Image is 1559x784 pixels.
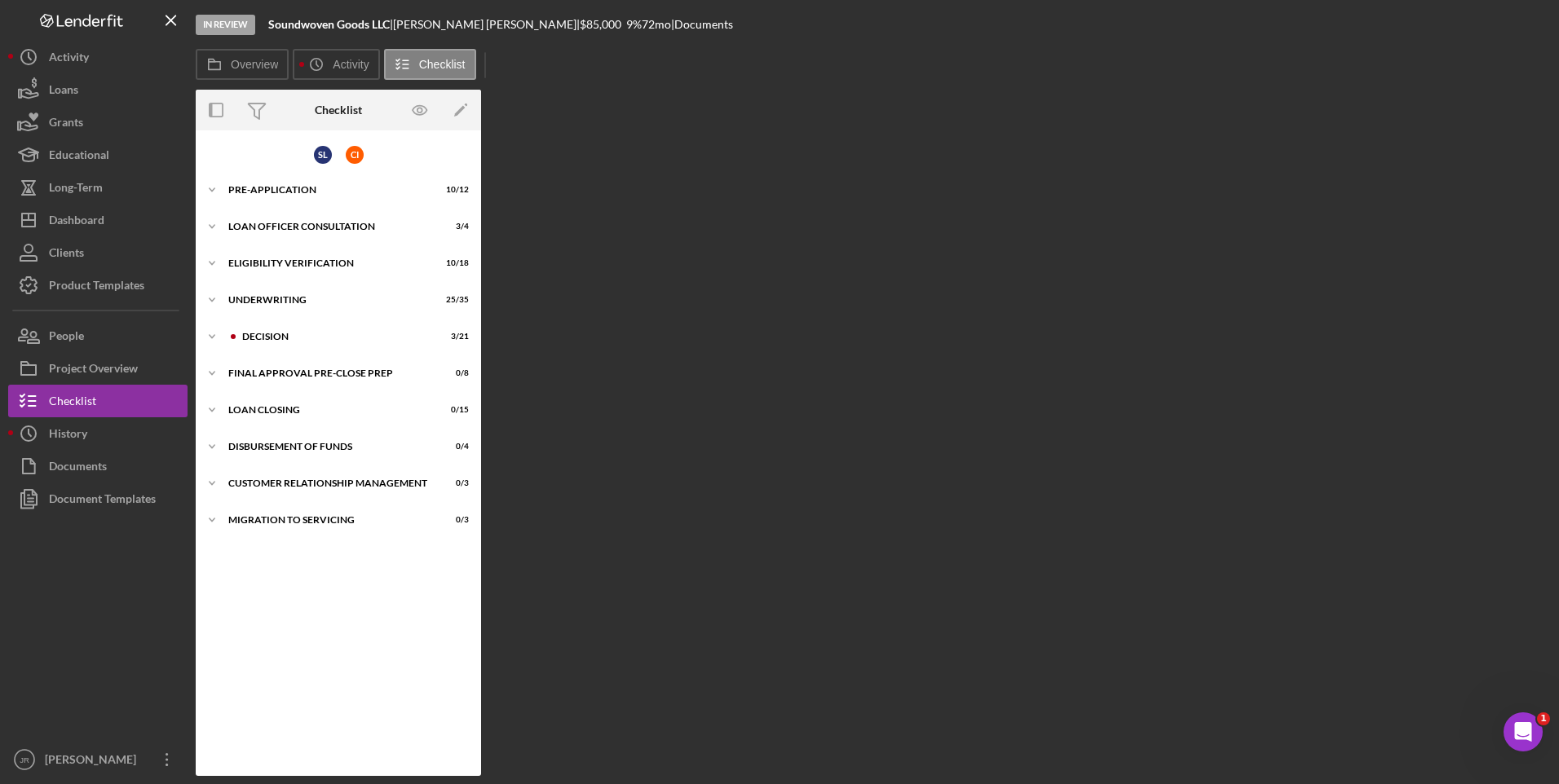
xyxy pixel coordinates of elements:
[49,417,87,454] div: History
[8,106,188,139] button: Grants
[242,332,428,341] div: Decision
[20,755,29,764] text: JR
[268,17,390,31] b: Soundwoven Goods LLC
[8,139,188,171] button: Educational
[8,236,188,269] button: Clients
[1504,712,1543,751] iframe: Intercom live chat
[626,18,642,31] div: 9 %
[228,368,428,378] div: Final Approval Pre-Close Prep
[49,269,144,306] div: Product Templates
[439,332,469,341] div: 3 / 21
[196,49,289,80] button: Overview
[49,204,104,240] div: Dashboard
[49,450,107,487] div: Documents
[8,41,188,73] button: Activity
[49,171,103,208] div: Long-Term
[439,442,469,451] div: 0 / 4
[671,18,733,31] div: | Documents
[231,58,278,71] label: Overview
[8,171,188,204] button: Long-Term
[8,482,188,515] button: Document Templates
[228,258,428,268] div: Eligibility Verification
[49,73,78,110] div: Loans
[49,352,138,389] div: Project Overview
[49,106,83,143] div: Grants
[8,417,188,450] button: History
[8,319,188,352] button: People
[8,73,188,106] button: Loans
[49,139,109,175] div: Educational
[393,18,580,31] div: [PERSON_NAME] [PERSON_NAME] |
[1537,712,1550,725] span: 1
[49,319,84,356] div: People
[8,269,188,302] button: Product Templates
[228,185,428,195] div: Pre-Application
[49,482,156,519] div: Document Templates
[293,49,379,80] button: Activity
[384,49,476,80] button: Checklist
[49,385,96,421] div: Checklist
[196,15,255,35] div: In Review
[439,222,469,231] div: 3 / 4
[228,478,428,488] div: Customer Relationship Management
[8,450,188,482] button: Documents
[314,146,332,164] div: S L
[228,405,428,415] div: Loan Closing
[268,18,393,31] div: |
[439,295,469,305] div: 25 / 35
[439,258,469,268] div: 10 / 18
[580,18,626,31] div: $85,000
[315,104,362,117] div: Checklist
[228,442,428,451] div: Disbursement of Funds
[49,236,84,273] div: Clients
[439,515,469,525] div: 0 / 3
[228,222,428,231] div: Loan Officer Consultation
[333,58,369,71] label: Activity
[439,478,469,488] div: 0 / 3
[8,385,188,417] button: Checklist
[346,146,364,164] div: C I
[41,743,147,780] div: [PERSON_NAME]
[419,58,466,71] label: Checklist
[49,41,89,77] div: Activity
[228,295,428,305] div: Underwriting
[439,185,469,195] div: 10 / 12
[228,515,428,525] div: Migration to Servicing
[8,352,188,385] button: Project Overview
[439,405,469,415] div: 0 / 15
[8,743,188,776] button: JR[PERSON_NAME]
[642,18,671,31] div: 72 mo
[439,368,469,378] div: 0 / 8
[8,204,188,236] button: Dashboard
